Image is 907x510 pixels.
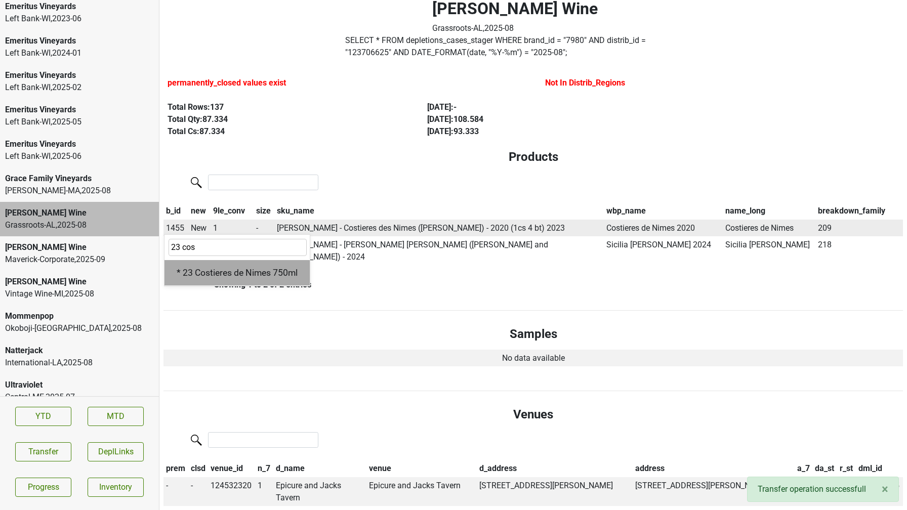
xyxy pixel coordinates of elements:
[815,220,903,237] td: 209
[345,34,685,59] label: Click to copy query
[5,185,154,197] div: [PERSON_NAME]-MA , 2025 - 08
[254,202,274,220] th: size: activate to sort column ascending
[604,202,723,220] th: wbp_name: activate to sort column ascending
[256,477,274,506] td: 1
[273,460,366,477] th: d_name: activate to sort column ascending
[5,150,154,162] div: Left Bank-WI , 2025 - 06
[209,460,256,477] th: venue_id: activate to sort column ascending
[477,460,633,477] th: d_address: activate to sort column ascending
[164,260,310,286] div: * 23 Costieres de Nimes 750ml
[166,223,184,233] span: 1455
[88,407,144,426] a: MTD
[15,478,71,497] a: Progress
[882,482,888,496] span: ×
[15,442,71,461] button: Transfer
[5,35,154,47] div: Emeritus Vineyards
[5,116,154,128] div: Left Bank-WI , 2025 - 05
[812,460,837,477] th: da_st: activate to sort column ascending
[427,101,664,113] div: [DATE] : -
[172,327,895,342] h4: Samples
[188,460,209,477] th: clsd: activate to sort column ascending
[5,322,154,334] div: Okoboji-[GEOGRAPHIC_DATA] , 2025 - 08
[366,477,477,506] td: Epicure and Jacks Tavern
[856,460,903,477] th: dml_id: activate to sort column ascending
[477,477,633,506] td: [STREET_ADDRESS][PERSON_NAME]
[5,310,154,322] div: Mommenpop
[15,407,71,426] a: YTD
[168,101,404,113] div: Total Rows: 137
[5,13,154,25] div: Left Bank-WI , 2023 - 06
[633,460,794,477] th: address: activate to sort column ascending
[169,239,307,256] input: Search...
[168,77,286,89] label: permanently_closed values exist
[795,460,813,477] th: a_7: activate to sort column ascending
[633,477,794,506] td: [STREET_ADDRESS][PERSON_NAME]
[5,1,154,13] div: Emeritus Vineyards
[274,220,604,237] td: [PERSON_NAME] - Costieres des Nimes ([PERSON_NAME]) - 2020 (1cs 4 bt) 2023
[188,477,209,506] td: -
[545,77,625,89] label: Not In Distrib_Regions
[747,477,899,502] div: Transfer operation successfull
[5,207,154,219] div: [PERSON_NAME] Wine
[5,276,154,288] div: [PERSON_NAME] Wine
[172,407,895,422] h4: Venues
[5,253,154,266] div: Maverick-Corporate , 2025 - 09
[211,220,254,237] td: 1
[163,202,188,220] th: b_id: activate to sort column descending
[168,125,404,138] div: Total Cs: 87.334
[837,460,856,477] th: r_st: activate to sort column ascending
[254,220,274,237] td: -
[723,220,815,237] td: Costieres de Nimes
[815,202,903,220] th: breakdown_family: activate to sort column ascending
[5,69,154,81] div: Emeritus Vineyards
[188,220,211,237] td: New
[427,125,664,138] div: [DATE] : 93.333
[168,113,404,125] div: Total Qty: 87.334
[5,357,154,369] div: International-LA , 2025 - 08
[88,442,144,461] button: DeplLinks
[5,379,154,391] div: Ultraviolet
[256,460,274,477] th: n_7: activate to sort column ascending
[163,460,188,477] th: prem: activate to sort column descending
[5,345,154,357] div: Natterjack
[5,104,154,116] div: Emeritus Vineyards
[5,47,154,59] div: Left Bank-WI , 2024 - 01
[209,477,256,506] td: 124532320
[172,150,895,164] h4: Products
[723,236,815,266] td: Sicilia [PERSON_NAME]
[88,478,144,497] a: Inventory
[432,22,598,34] div: Grassroots-AL , 2025 - 08
[211,202,254,220] th: 9le_conv: activate to sort column ascending
[274,202,604,220] th: sku_name: activate to sort column ascending
[188,202,211,220] th: new: activate to sort column ascending
[5,173,154,185] div: Grace Family Vineyards
[366,460,477,477] th: venue: activate to sort column ascending
[163,477,188,506] td: -
[5,81,154,94] div: Left Bank-WI , 2025 - 02
[5,219,154,231] div: Grassroots-AL , 2025 - 08
[5,138,154,150] div: Emeritus Vineyards
[163,280,311,289] div: Showing 1 to 2 of 2 entries
[427,113,664,125] div: [DATE] : 108.584
[5,288,154,300] div: Vintage Wine-MI , 2025 - 08
[273,477,366,506] td: Epicure and Jacks Tavern
[5,241,154,253] div: [PERSON_NAME] Wine
[274,236,604,266] td: [PERSON_NAME] - [PERSON_NAME] [PERSON_NAME] ([PERSON_NAME] and [PERSON_NAME]) - 2024
[604,220,723,237] td: Costieres de Nimes 2020
[723,202,815,220] th: name_long: activate to sort column ascending
[815,236,903,266] td: 218
[163,350,903,367] td: No data available
[5,391,154,403] div: Central-ME , 2025 - 07
[604,236,723,266] td: Sicilia [PERSON_NAME] 2024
